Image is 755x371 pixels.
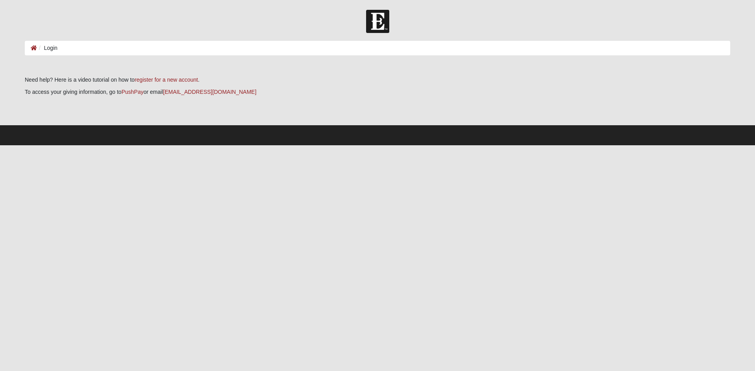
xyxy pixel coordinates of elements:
[134,77,198,83] a: register for a new account
[25,76,730,84] p: Need help? Here is a video tutorial on how to .
[122,89,144,95] a: PushPay
[366,10,389,33] img: Church of Eleven22 Logo
[163,89,256,95] a: [EMAIL_ADDRESS][DOMAIN_NAME]
[25,88,730,96] p: To access your giving information, go to or email
[37,44,57,52] li: Login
